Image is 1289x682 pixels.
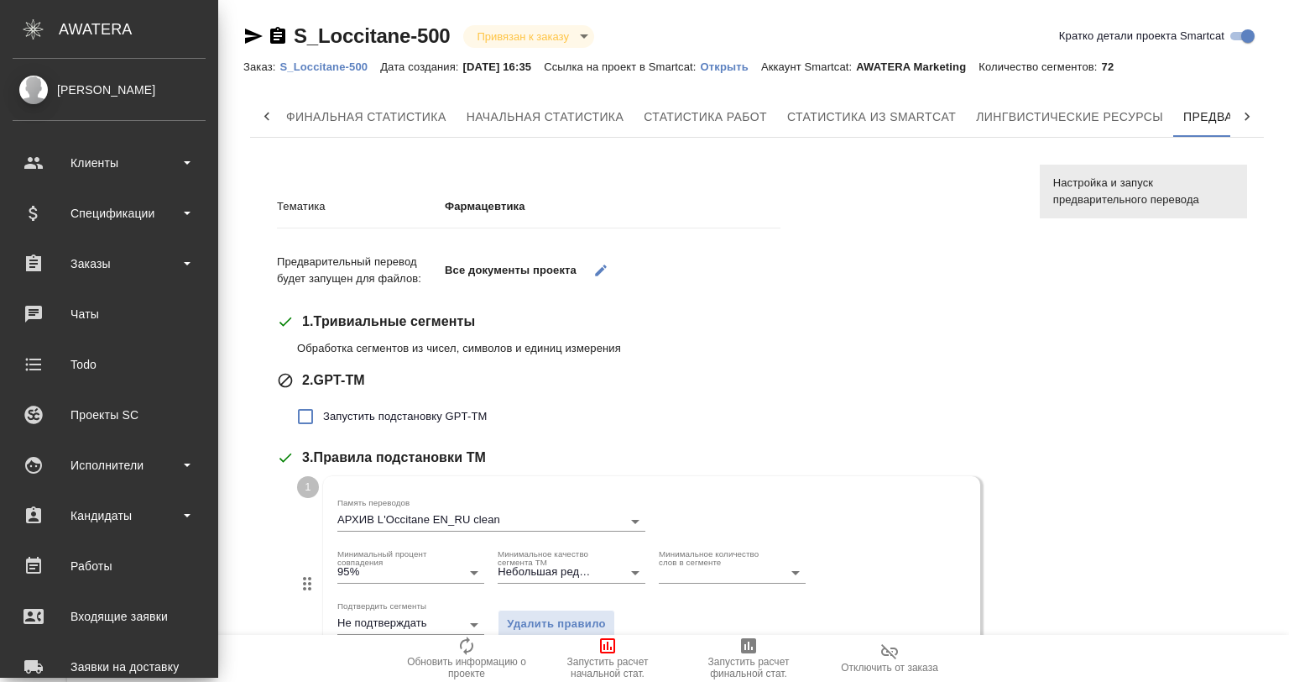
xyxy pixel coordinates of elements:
a: Проекты SC [4,394,214,436]
div: Заявки на доставку [13,654,206,679]
a: S_Loccitane-500 [279,59,380,73]
span: Обновить информацию о проекте [406,656,527,679]
div: Спецификации [13,201,206,226]
div: Входящие заявки [13,604,206,629]
p: 1 [305,479,311,496]
div: [PERSON_NAME] [13,81,206,99]
p: AWATERA Marketing [856,60,978,73]
p: [DATE] 16:35 [463,60,545,73]
span: Лингвистические ресурсы [976,107,1163,128]
label: Минимальный процент совпадения [337,550,448,567]
div: Работы [13,553,206,579]
span: Кратко детали проекта Smartcat [1059,28,1224,45]
svg: Этап будет запущен [277,313,294,330]
span: 3 . Правила подстановки TM [302,448,486,468]
div: Заказы [13,251,206,276]
div: Привязан к заказу [463,25,593,48]
p: S_Loccitane-500 [279,60,380,73]
label: Минимальное количество слов в сегменте [659,550,770,567]
p: Обработка сегментов из чисел, символов и единиц измерения [297,340,1015,357]
button: Open [784,561,807,585]
svg: Этап будет запущен [277,449,294,466]
a: S_Loccitane-500 [294,24,450,47]
span: Начальная статистика [467,107,624,128]
svg: Этап не будет запущен [277,372,294,389]
label: Память переводов [337,499,410,507]
p: Открыть [701,60,761,73]
span: Удалить правило [507,615,606,634]
span: Запустить расчет начальной стат. [547,656,668,679]
div: Todo [13,352,206,377]
span: Запустить подстановку GPT-TM [323,408,487,425]
span: Запустить расчет финальной стат. [688,656,809,679]
p: Предварительный перевод будет запущен для файлов: [277,254,445,287]
div: Клиенты [13,150,206,176]
a: Чаты [4,293,214,335]
p: Все документы проекта [445,262,577,279]
p: Дата создания: [380,60,462,73]
button: Open [462,613,486,637]
p: Фармацевтика [445,198,780,215]
button: Скопировать ссылку для ЯМессенджера [243,26,264,46]
span: Настройка и запуск предварительного перевода [1053,175,1234,208]
span: 1 . Тривиальные сегменты [302,312,475,332]
button: Скопировать ссылку [268,26,288,46]
button: Привязан к заказу [472,29,573,44]
p: Ссылка на проект в Smartcat: [544,60,700,73]
button: Обновить информацию о проекте [396,635,537,682]
button: Выбрать файлы [584,253,618,287]
div: Чаты [13,302,206,327]
a: Входящие заявки [4,595,214,637]
p: Количество сегментов: [978,60,1101,73]
label: Минимальное качество сегмента TM [498,550,608,567]
span: Статистика из Smartcat [787,107,956,128]
p: Аккаунт Smartcat: [761,60,856,73]
div: Проекты SC [13,402,206,428]
p: Тематика [277,198,445,215]
span: 2 . GPT-ТМ [302,370,365,391]
span: Финальная статистика [286,107,446,128]
a: Работы [4,545,214,587]
button: Запустить расчет начальной стат. [537,635,678,682]
span: Отключить от заказа [841,662,938,674]
label: Подтвердить сегменты [337,601,426,610]
button: Open [624,561,647,585]
a: Открыть [701,59,761,73]
a: Todo [4,344,214,386]
div: Исполнители [13,453,206,478]
button: Запустить расчет финальной стат. [678,635,819,682]
button: Удалить правило [498,610,615,639]
div: AWATERA [59,13,218,46]
div: Настройка и запуск предварительного перевода [1040,165,1247,218]
p: 72 [1102,60,1127,73]
span: Статистика работ [644,107,767,128]
button: Open [462,561,486,585]
button: Open [624,510,647,533]
button: Отключить от заказа [819,635,960,682]
div: Кандидаты [13,503,206,528]
p: Заказ: [243,60,279,73]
